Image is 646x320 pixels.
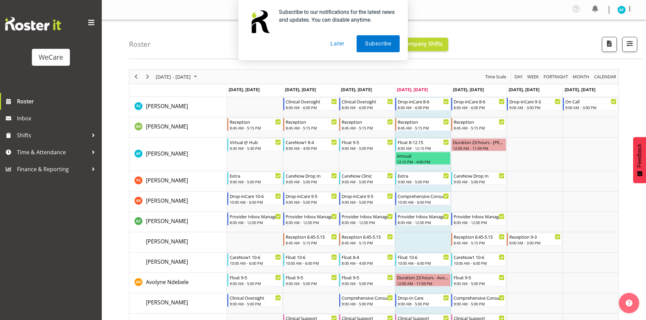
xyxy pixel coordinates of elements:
[398,172,449,179] div: Extra
[513,73,524,81] button: Timeline Day
[283,118,339,131] div: Aleea Devenport"s event - Reception Begin From Tuesday, August 26, 2025 at 8:45:00 AM GMT+12:00 E...
[342,98,393,105] div: Clinical Oversight
[146,299,188,306] span: [PERSON_NAME]
[509,86,539,93] span: [DATE], [DATE]
[454,254,505,260] div: CareNow1 10-6
[342,213,393,220] div: Provider Inbox Management
[395,152,451,165] div: Alex Ferguson"s event - Annual Begin From Thursday, August 28, 2025 at 12:15:00 PM GMT+12:00 Ends...
[283,98,339,111] div: AJ Jones"s event - Clinical Oversight Begin From Tuesday, August 26, 2025 at 8:00:00 AM GMT+12:00...
[509,105,560,110] div: 9:00 AM - 3:00 PM
[451,294,507,307] div: Brian Ko"s event - Comprehensive Consult Begin From Friday, August 29, 2025 at 9:00:00 AM GMT+12:...
[286,125,337,131] div: 8:45 AM - 5:15 PM
[146,298,188,306] a: [PERSON_NAME]
[454,274,505,281] div: Float 9-5
[454,98,505,105] div: Drop-inCare 8-6
[146,122,188,131] a: [PERSON_NAME]
[636,144,643,167] span: Feedback
[454,125,505,131] div: 8:45 AM - 5:15 PM
[146,197,188,204] span: [PERSON_NAME]
[129,212,227,232] td: Andrew Casburn resource
[509,240,560,245] div: 9:00 AM - 3:00 PM
[507,98,562,111] div: AJ Jones"s event - Drop-inCare 9-3 Begin From Saturday, August 30, 2025 at 9:00:00 AM GMT+12:00 E...
[146,150,188,157] span: [PERSON_NAME]
[357,35,400,52] button: Subscribe
[227,172,283,185] div: Amy Johannsen"s event - Extra Begin From Monday, August 25, 2025 at 9:00:00 AM GMT+12:00 Ends At ...
[227,138,283,151] div: Alex Ferguson"s event - Virtual @ Hub Begin From Monday, August 25, 2025 at 9:30:00 AM GMT+12:00 ...
[395,294,451,307] div: Brian Ko"s event - Drop-In Care Begin From Thursday, August 28, 2025 at 9:00:00 AM GMT+12:00 Ends...
[342,125,393,131] div: 8:45 AM - 5:15 PM
[286,213,337,220] div: Provider Inbox Management
[451,233,507,246] div: Antonia Mao"s event - Reception 8.45-5.15 Begin From Friday, August 29, 2025 at 8:45:00 AM GMT+12...
[286,260,337,266] div: 10:00 AM - 6:00 PM
[454,220,505,225] div: 8:00 AM - 12:00 PM
[230,172,281,179] div: Extra
[130,69,142,84] div: Previous
[283,233,339,246] div: Antonia Mao"s event - Reception 8.45-5.15 Begin From Tuesday, August 26, 2025 at 8:45:00 AM GMT+1...
[398,118,449,125] div: Reception
[395,172,451,185] div: Amy Johannsen"s event - Extra Begin From Thursday, August 28, 2025 at 9:00:00 AM GMT+12:00 Ends A...
[227,118,283,131] div: Aleea Devenport"s event - Reception Begin From Monday, August 25, 2025 at 8:45:00 AM GMT+12:00 En...
[227,213,283,225] div: Andrew Casburn"s event - Provider Inbox Management Begin From Monday, August 25, 2025 at 8:00:00 ...
[230,145,281,151] div: 9:30 AM - 5:30 PM
[451,274,507,286] div: Avolyne Ndebele"s event - Float 9-5 Begin From Friday, August 29, 2025 at 9:00:00 AM GMT+12:00 En...
[397,281,449,286] div: 12:00 AM - 11:59 PM
[286,98,337,105] div: Clinical Oversight
[398,139,449,145] div: Float 8-12.15
[395,274,451,286] div: Avolyne Ndebele"s event - Duration 23 hours - Avolyne Ndebele Begin From Thursday, August 28, 202...
[129,138,227,171] td: Alex Ferguson resource
[230,139,281,145] div: Virtual @ Hub
[342,274,393,281] div: Float 9-5
[246,8,273,35] img: notification icon
[339,213,395,225] div: Andrew Casburn"s event - Provider Inbox Management Begin From Wednesday, August 27, 2025 at 8:00:...
[129,253,227,273] td: Ashley Mendoza resource
[142,69,153,84] div: Next
[342,254,393,260] div: Float 8-4
[454,294,505,301] div: Comprehensive Consult
[146,238,188,245] span: [PERSON_NAME]
[626,300,632,306] img: help-xxl-2.png
[129,273,227,293] td: Avolyne Ndebele resource
[342,260,393,266] div: 8:00 AM - 4:00 PM
[507,233,562,246] div: Antonia Mao"s event - Reception 9-3 Begin From Saturday, August 30, 2025 at 9:00:00 AM GMT+12:00 ...
[342,118,393,125] div: Reception
[454,213,505,220] div: Provider Inbox Management
[285,86,316,93] span: [DATE], [DATE]
[146,278,189,286] span: Avolyne Ndebele
[484,73,508,81] button: Time Scale
[286,193,337,199] div: Drop-inCare 9-5
[339,138,395,151] div: Alex Ferguson"s event - Float 9-5 Begin From Wednesday, August 27, 2025 at 9:00:00 AM GMT+12:00 E...
[146,237,188,245] a: [PERSON_NAME]
[397,86,428,93] span: [DATE], [DATE]
[146,176,188,184] a: [PERSON_NAME]
[129,117,227,138] td: Aleea Devenport resource
[146,258,188,266] a: [PERSON_NAME]
[593,73,617,81] button: Month
[146,102,188,110] span: [PERSON_NAME]
[342,179,393,184] div: 9:00 AM - 5:00 PM
[398,145,449,151] div: 8:00 AM - 12:15 PM
[146,123,188,130] span: [PERSON_NAME]
[342,294,393,301] div: Comprehensive Consult
[451,118,507,131] div: Aleea Devenport"s event - Reception Begin From Friday, August 29, 2025 at 8:45:00 AM GMT+12:00 En...
[230,125,281,131] div: 8:45 AM - 5:15 PM
[286,281,337,286] div: 9:00 AM - 5:00 PM
[129,97,227,117] td: AJ Jones resource
[339,98,395,111] div: AJ Jones"s event - Clinical Oversight Begin From Wednesday, August 27, 2025 at 8:00:00 AM GMT+12:...
[453,145,505,151] div: 12:00 AM - 11:59 PM
[454,240,505,245] div: 8:45 AM - 5:15 PM
[230,254,281,260] div: CareNow1 10-6
[397,152,449,159] div: Annual
[146,217,188,225] a: [PERSON_NAME]
[229,86,260,93] span: [DATE], [DATE]
[227,253,283,266] div: Ashley Mendoza"s event - CareNow1 10-6 Begin From Monday, August 25, 2025 at 10:00:00 AM GMT+12:0...
[283,138,339,151] div: Alex Ferguson"s event - CareNow1 8-4 Begin From Tuesday, August 26, 2025 at 8:00:00 AM GMT+12:00 ...
[286,118,337,125] div: Reception
[283,192,339,205] div: Andrea Ramirez"s event - Drop-inCare 9-5 Begin From Tuesday, August 26, 2025 at 9:00:00 AM GMT+12...
[273,8,400,24] div: Subscribe to our notifications for the latest news and updates. You can disable anytime.
[395,118,451,131] div: Aleea Devenport"s event - Reception Begin From Thursday, August 28, 2025 at 8:45:00 AM GMT+12:00 ...
[146,177,188,184] span: [PERSON_NAME]
[454,301,505,306] div: 9:00 AM - 5:00 PM
[227,274,283,286] div: Avolyne Ndebele"s event - Float 9-5 Begin From Monday, August 25, 2025 at 9:00:00 AM GMT+12:00 En...
[286,254,337,260] div: Float 10-6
